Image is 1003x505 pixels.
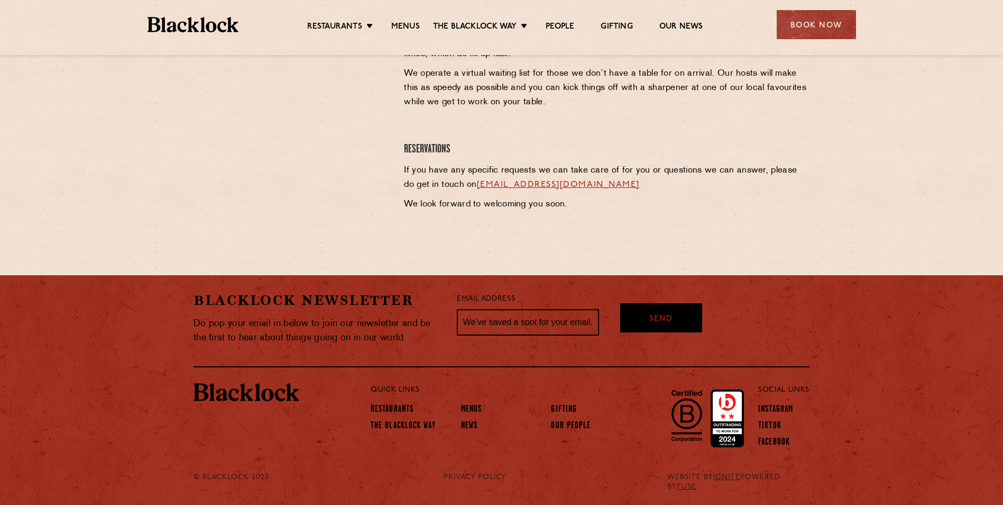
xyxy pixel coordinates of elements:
img: BL_Textured_Logo-footer-cropped.svg [148,17,239,32]
span: Send [649,313,673,326]
p: Quick Links [371,383,723,397]
a: Instagram [758,404,793,416]
img: B-Corp-Logo-Black-RGB.svg [665,384,708,447]
p: Social Links [758,383,809,397]
div: WEBSITE BY POWERED BY [659,473,817,492]
a: Restaurants [371,404,413,416]
a: Our News [659,22,703,33]
h2: Blacklock Newsletter [194,291,441,310]
a: PRIVACY POLICY [444,473,507,482]
a: Menus [461,404,482,416]
a: TikTok [758,421,781,432]
a: Gifting [601,22,632,33]
p: We operate a virtual waiting list for those we don’t have a table for on arrival. Our hosts will ... [404,67,809,110]
img: BL_Textured_Logo-footer-cropped.svg [194,383,299,401]
a: News [461,421,477,432]
label: Email Address [457,293,515,305]
h4: Reservations [404,142,809,157]
div: © Blacklock 2025 [186,473,291,492]
a: Menus [391,22,420,33]
a: Facebook [758,437,790,449]
a: The Blacklock Way [433,22,517,33]
a: Gifting [551,404,577,416]
a: [EMAIL_ADDRESS][DOMAIN_NAME] [477,181,640,189]
a: IGNITE [713,473,740,481]
p: We look forward to welcoming you soon. [404,197,809,212]
a: FUSE [677,483,696,491]
a: The Blacklock Way [371,421,436,432]
a: Our People [551,421,591,432]
p: If you have any specific requests we can take care of for you or questions we can answer, please ... [404,164,809,192]
a: People [546,22,574,33]
div: Book Now [777,10,856,39]
input: We’ve saved a spot for your email... [457,309,599,336]
p: Do pop your email in below to join our newsletter and be the first to hear about things going on ... [194,317,441,345]
a: Restaurants [307,22,362,33]
img: Accred_2023_2star.png [711,390,744,448]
